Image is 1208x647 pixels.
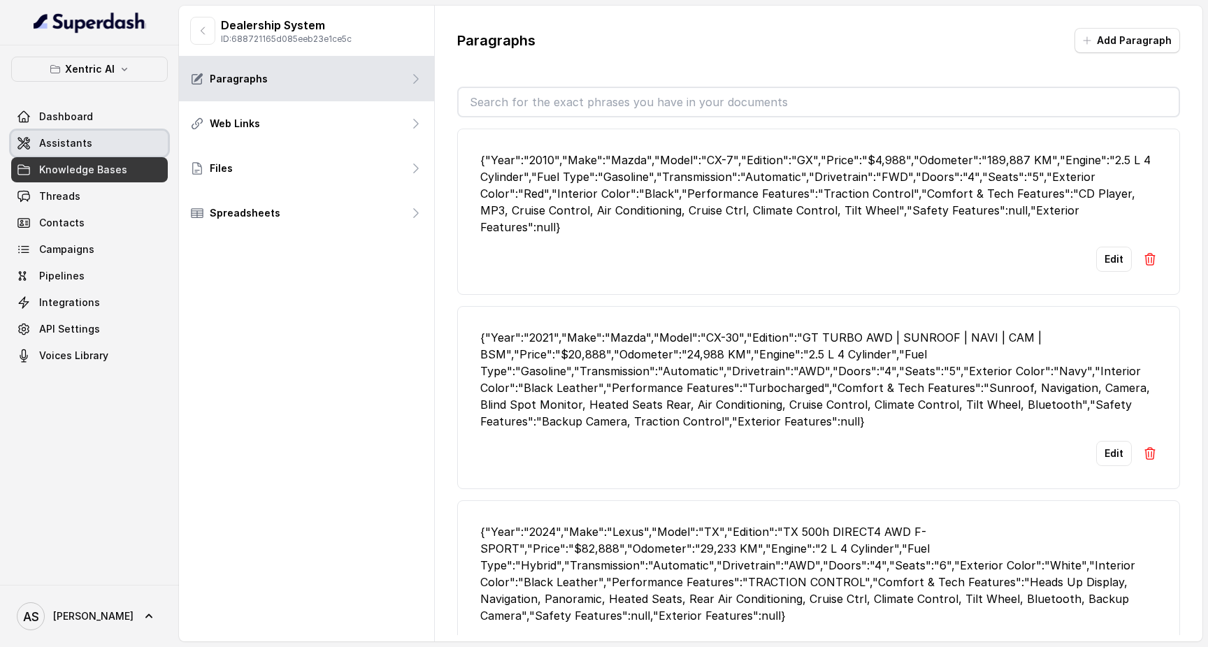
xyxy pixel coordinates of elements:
[11,131,168,156] a: Assistants
[1096,441,1132,466] button: Edit
[39,216,85,230] span: Contacts
[221,34,352,45] p: ID: 688721165d085eeb23e1ce5c
[210,161,233,175] p: Files
[210,117,260,131] p: Web Links
[39,136,92,150] span: Assistants
[11,57,168,82] button: Xentric AI
[11,263,168,289] a: Pipelines
[39,322,100,336] span: API Settings
[210,72,268,86] p: Paragraphs
[1096,247,1132,272] button: Edit
[39,242,94,256] span: Campaigns
[210,206,280,220] p: Spreadsheets
[39,296,100,310] span: Integrations
[11,237,168,262] a: Campaigns
[39,163,127,177] span: Knowledge Bases
[39,110,93,124] span: Dashboard
[11,343,168,368] a: Voices Library
[457,31,535,50] p: Paragraphs
[39,349,108,363] span: Voices Library
[11,104,168,129] a: Dashboard
[11,317,168,342] a: API Settings
[1074,28,1180,53] button: Add Paragraph
[1143,446,1157,460] img: Delete
[11,157,168,182] a: Knowledge Bases
[39,189,80,203] span: Threads
[34,11,146,34] img: light.svg
[11,290,168,315] a: Integrations
[459,88,1179,116] input: Search for the exact phrases you have in your documents
[11,597,168,636] a: [PERSON_NAME]
[39,269,85,283] span: Pipelines
[53,609,134,623] span: [PERSON_NAME]
[65,61,115,78] p: Xentric AI
[11,184,168,209] a: Threads
[221,17,352,34] p: Dealership System
[1143,252,1157,266] img: Delete
[480,152,1157,235] div: {"Year":"2010","Make":"Mazda","Model":"CX-7","Edition":"GX","Price":"$4,988","Odometer":"189,887 ...
[23,609,39,624] text: AS
[480,329,1157,430] div: {"Year":"2021","Make":"Mazda","Model":"CX-30","Edition":"GT TURBO AWD | SUNROOF | NAVI | CAM | BS...
[11,210,168,235] a: Contacts
[480,523,1157,624] div: {"Year":"2024","Make":"Lexus","Model":"TX","Edition":"TX 500h DIRECT4 AWD F-SPORT","Price":"$82,8...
